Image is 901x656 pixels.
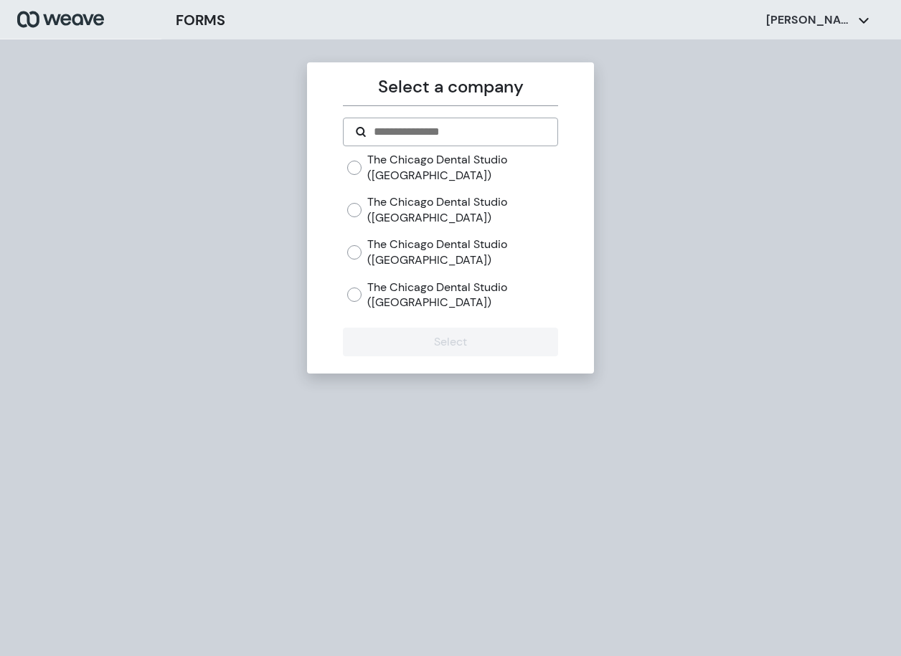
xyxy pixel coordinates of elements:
[367,237,557,267] label: The Chicago Dental Studio ([GEOGRAPHIC_DATA])
[343,74,557,100] p: Select a company
[372,123,545,141] input: Search
[343,328,557,356] button: Select
[766,12,852,28] p: [PERSON_NAME]
[367,280,557,310] label: The Chicago Dental Studio ([GEOGRAPHIC_DATA])
[367,194,557,225] label: The Chicago Dental Studio ([GEOGRAPHIC_DATA])
[367,152,557,183] label: The Chicago Dental Studio ([GEOGRAPHIC_DATA])
[176,9,225,31] h3: FORMS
